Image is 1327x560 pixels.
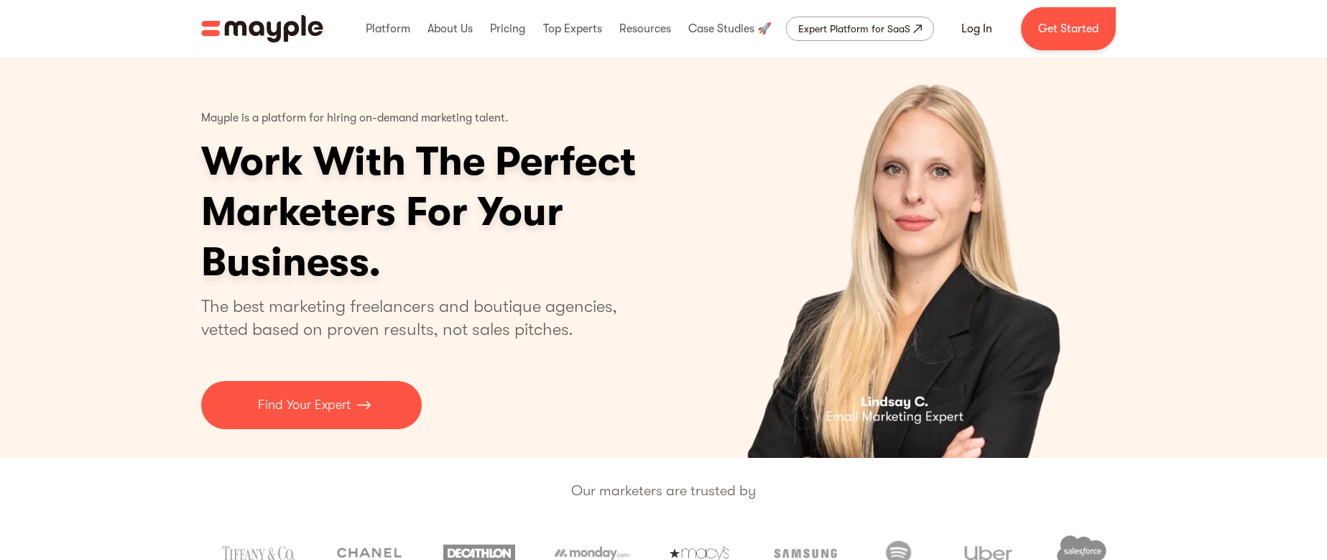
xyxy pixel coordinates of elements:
[362,6,414,52] div: Platform
[1021,7,1116,50] a: Get Started
[201,137,747,288] h1: Work With The Perfect Marketers For Your Business.
[201,15,323,42] a: home
[258,395,351,415] p: Find Your Expert
[616,6,675,52] div: Resources
[678,58,1127,458] div: carousel
[486,6,529,52] div: Pricing
[540,6,606,52] div: Top Experts
[201,381,422,429] a: Find Your Expert
[798,20,910,37] div: Expert Platform for SaaS
[201,101,509,137] p: Mayple is a platform for hiring on-demand marketing talent.
[201,15,323,42] img: Mayple logo
[201,295,634,341] p: The best marketing freelancers and boutique agencies, vetted based on proven results, not sales p...
[944,12,1009,46] a: Log In
[678,58,1127,458] div: 1 of 5
[424,6,476,52] div: About Us
[786,17,934,41] a: Expert Platform for SaaS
